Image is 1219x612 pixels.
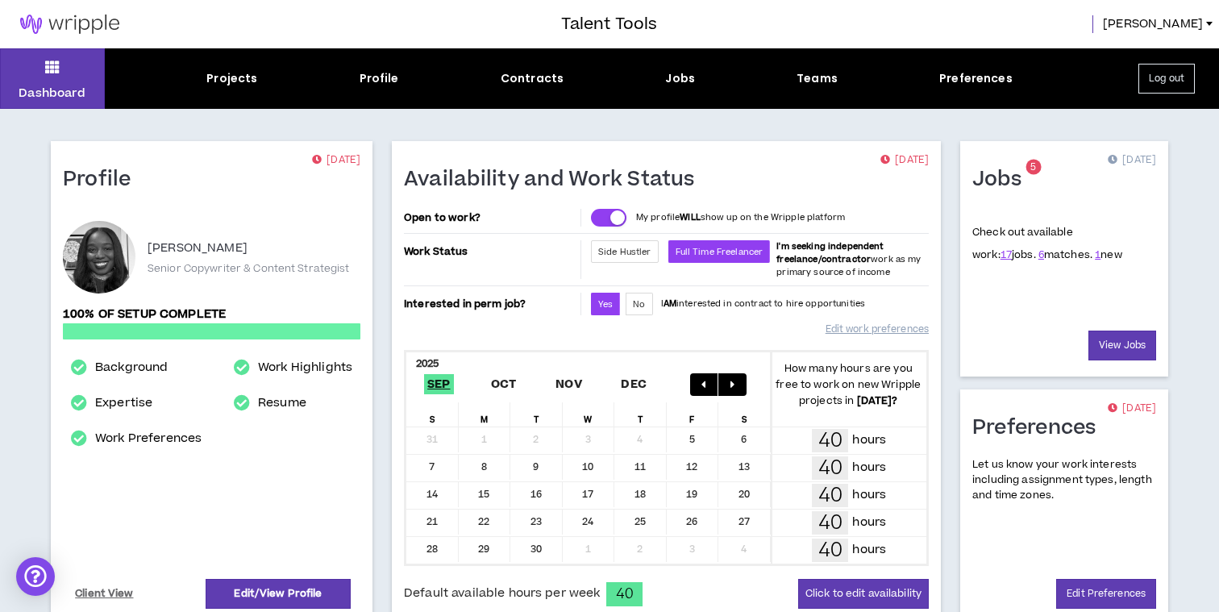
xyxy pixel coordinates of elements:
[404,167,707,193] h1: Availability and Work Status
[665,70,695,87] div: Jobs
[312,152,360,169] p: [DATE]
[1103,15,1203,33] span: [PERSON_NAME]
[404,585,600,602] span: Default available hours per week
[1056,579,1156,609] a: Edit Preferences
[1138,64,1195,94] button: Log out
[1030,160,1036,174] span: 5
[148,261,350,276] p: Senior Copywriter & Content Strategist
[972,225,1122,262] p: Check out available work:
[826,315,929,343] a: Edit work preferences
[661,298,866,310] p: I interested in contract to hire opportunities
[1038,248,1044,262] a: 6
[667,402,719,427] div: F
[73,580,136,608] a: Client View
[206,70,257,87] div: Projects
[972,167,1034,193] h1: Jobs
[633,298,645,310] span: No
[852,459,886,477] p: hours
[636,211,845,224] p: My profile show up on the Wripple platform
[598,246,651,258] span: Side Hustler
[1108,401,1156,417] p: [DATE]
[63,306,360,323] p: 100% of setup complete
[510,402,563,427] div: T
[1088,331,1156,360] a: View Jobs
[771,360,927,409] p: How many hours are you free to work on new Wripple projects in
[404,293,577,315] p: Interested in perm job?
[852,486,886,504] p: hours
[501,70,564,87] div: Contracts
[598,298,613,310] span: Yes
[972,457,1156,504] p: Let us know your work interests including assignment types, length and time zones.
[95,358,168,377] a: Background
[1001,248,1012,262] a: 17
[1095,248,1100,262] a: 1
[718,402,771,427] div: S
[972,415,1109,441] h1: Preferences
[258,393,306,413] a: Resume
[1026,160,1041,175] sup: 5
[95,393,152,413] a: Expertise
[206,579,351,609] a: Edit/View Profile
[680,211,701,223] strong: WILL
[857,393,898,408] b: [DATE] ?
[1038,248,1092,262] span: matches.
[416,356,439,371] b: 2025
[1095,248,1122,262] span: new
[776,240,884,265] b: I'm seeking independent freelance/contractor
[406,402,459,427] div: S
[797,70,838,87] div: Teams
[1108,152,1156,169] p: [DATE]
[852,431,886,449] p: hours
[488,374,520,394] span: Oct
[424,374,454,394] span: Sep
[63,167,144,193] h1: Profile
[63,221,135,294] div: Courtney R.
[552,374,585,394] span: Nov
[618,374,650,394] span: Dec
[19,85,85,102] p: Dashboard
[404,211,577,224] p: Open to work?
[798,579,929,609] button: Click to edit availability
[664,298,676,310] strong: AM
[148,239,248,258] p: [PERSON_NAME]
[561,12,657,36] h3: Talent Tools
[776,240,921,278] span: work as my primary source of income
[95,429,202,448] a: Work Preferences
[404,240,577,263] p: Work Status
[880,152,929,169] p: [DATE]
[258,358,352,377] a: Work Highlights
[16,557,55,596] div: Open Intercom Messenger
[1001,248,1036,262] span: jobs.
[939,70,1013,87] div: Preferences
[852,541,886,559] p: hours
[852,514,886,531] p: hours
[459,402,511,427] div: M
[614,402,667,427] div: T
[563,402,615,427] div: W
[360,70,399,87] div: Profile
